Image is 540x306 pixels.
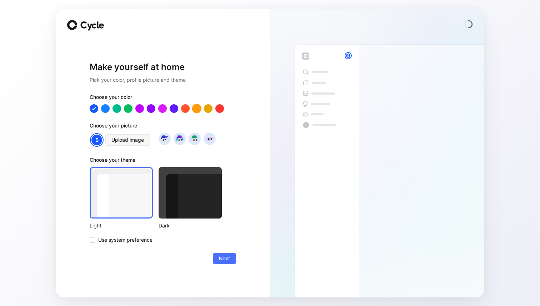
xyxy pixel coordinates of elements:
img: avatar [175,134,184,144]
div: Choose your color [90,93,236,104]
h1: Make yourself at home [90,61,236,73]
div: S [91,134,103,146]
div: Dark [159,221,222,230]
img: avatar [190,134,199,144]
img: avatar [160,134,169,144]
div: Choose your picture [90,121,236,133]
div: Choose your theme [90,156,222,167]
div: S [345,53,351,59]
img: avatar [205,134,214,144]
span: Next [219,254,230,263]
span: Upload image [111,136,144,144]
img: workspace-default-logo-wX5zAyuM.png [302,52,309,60]
button: Upload image [105,134,150,146]
div: Light [90,221,153,230]
h2: Pick your color, profile picture and theme [90,76,236,84]
span: Use system preference [98,236,152,244]
button: Next [213,253,236,264]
